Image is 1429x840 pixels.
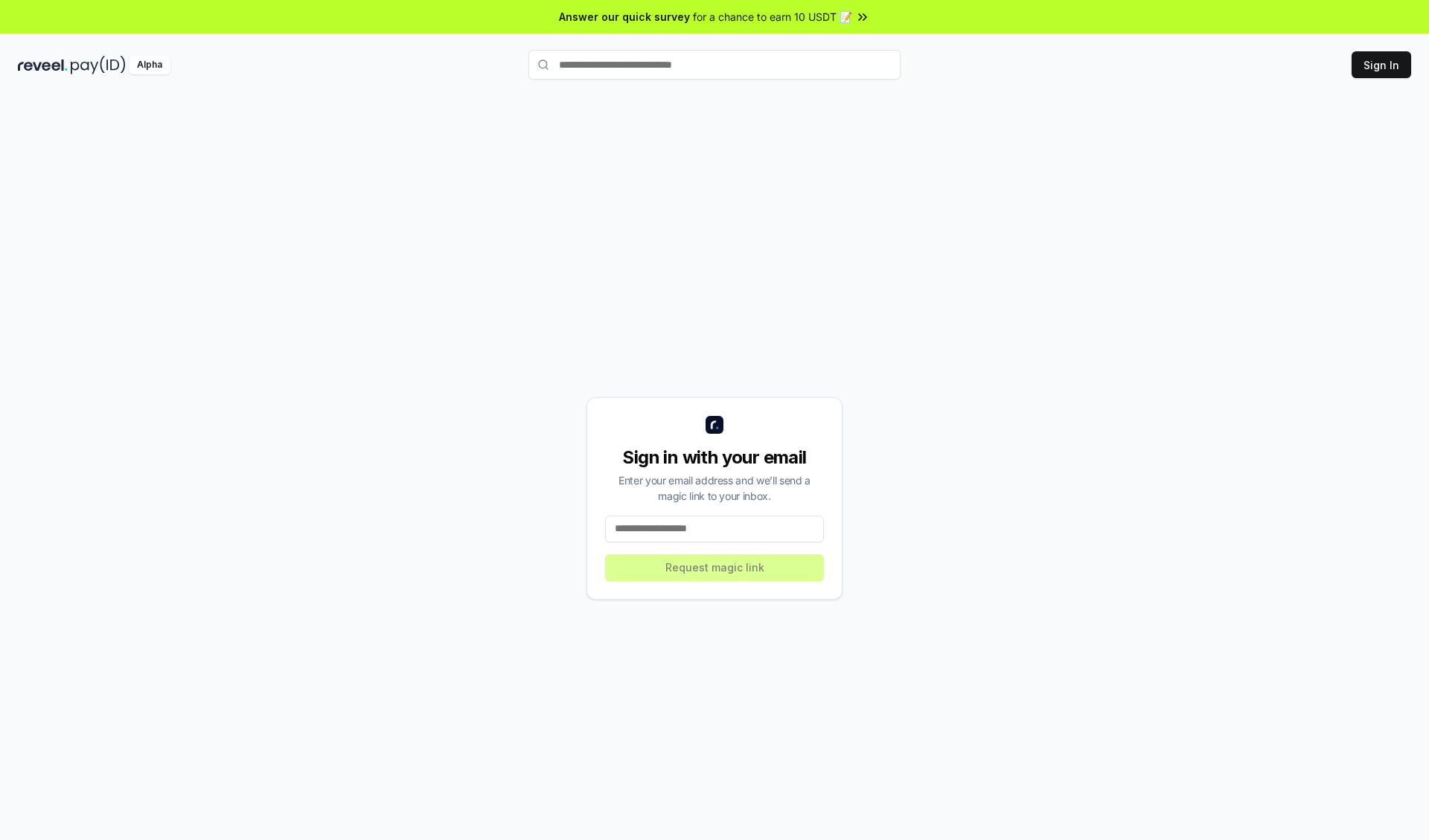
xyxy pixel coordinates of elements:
span: Answer our quick survey [559,9,690,25]
button: Sign In [1352,51,1411,78]
div: Alpha [129,56,170,74]
span: for a chance to earn 10 USDT 📝 [693,9,852,25]
div: Sign in with your email [605,446,824,469]
img: reveel_dark [18,56,68,74]
div: Enter your email address and we’ll send a magic link to your inbox. [605,472,824,504]
img: logo_small [706,416,723,434]
img: pay_id [71,56,126,74]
